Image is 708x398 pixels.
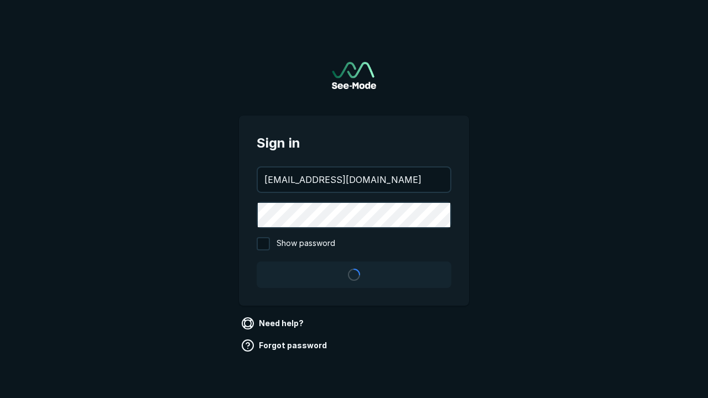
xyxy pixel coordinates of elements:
img: See-Mode Logo [332,62,376,89]
a: Need help? [239,315,308,332]
span: Sign in [257,133,451,153]
input: your@email.com [258,167,450,192]
a: Go to sign in [332,62,376,89]
span: Show password [277,237,335,250]
a: Forgot password [239,337,331,354]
